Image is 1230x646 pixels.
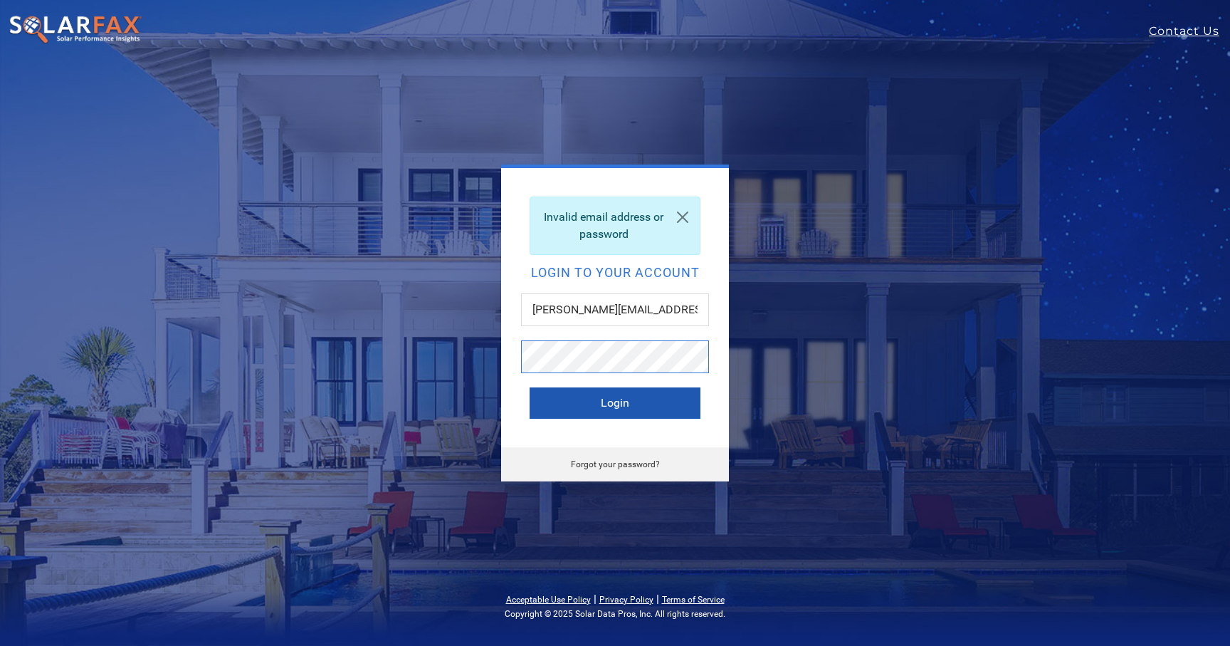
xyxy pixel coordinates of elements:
span: | [594,592,596,605]
a: Contact Us [1149,23,1230,40]
button: Login [530,387,700,419]
img: SolarFax [9,15,142,45]
a: Acceptable Use Policy [506,595,591,605]
a: Forgot your password? [571,459,660,469]
a: Close [666,197,700,237]
input: Email [521,293,709,326]
h2: Login to your account [530,266,700,279]
div: Invalid email address or password [530,197,700,255]
a: Terms of Service [662,595,725,605]
span: | [656,592,659,605]
a: Privacy Policy [599,595,653,605]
